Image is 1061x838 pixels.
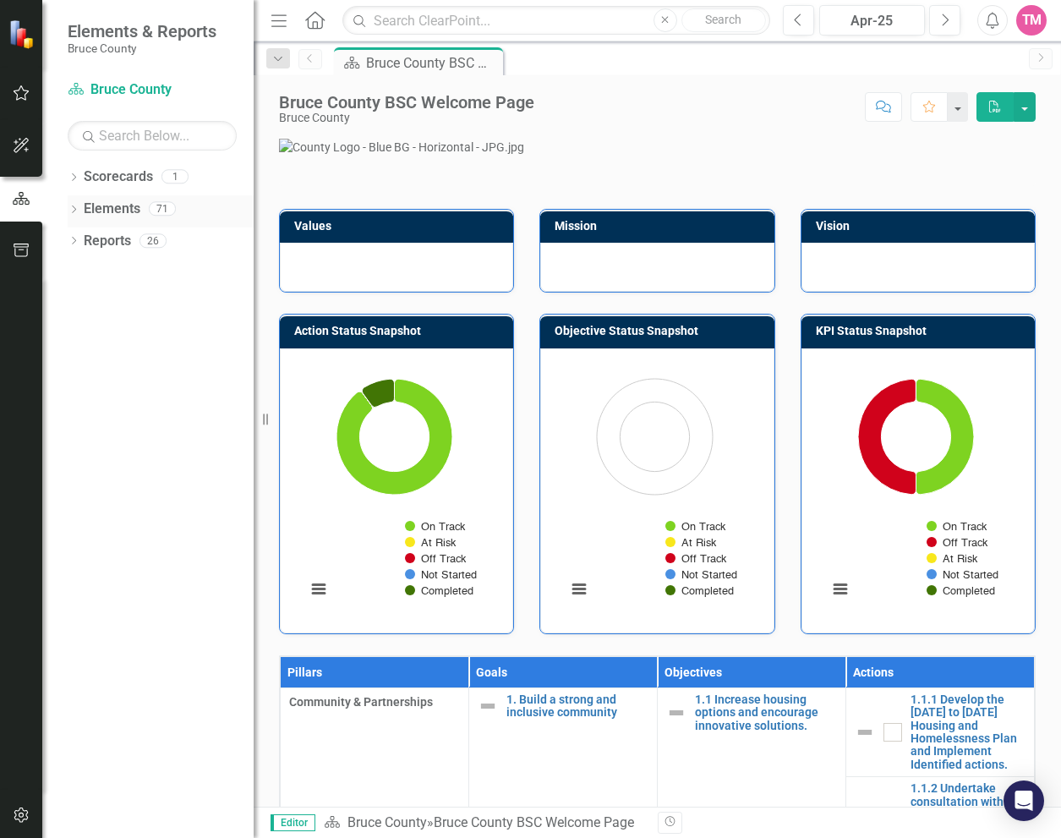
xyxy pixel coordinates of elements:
h3: Mission [555,220,765,233]
img: Not Defined [666,703,686,723]
path: On Track, 2. [916,379,974,495]
span: Editor [271,814,315,831]
div: 71 [149,202,176,216]
a: Scorecards [84,167,153,187]
h3: Vision [816,220,1026,233]
img: Not Defined [478,696,498,716]
button: Show Not Started [927,568,998,581]
button: Show On Track [665,520,726,533]
a: Reports [84,232,131,251]
div: Chart. Highcharts interactive chart. [558,362,756,616]
button: Show At Risk [405,536,456,549]
div: Chart. Highcharts interactive chart. [298,362,495,616]
button: Show At Risk [927,552,977,565]
button: Search [681,8,766,32]
h3: KPI Status Snapshot [816,325,1026,337]
div: Bruce County BSC Welcome Page [434,814,634,830]
span: Elements & Reports [68,21,216,41]
a: 1.1 Increase housing options and encourage innovative solutions. [695,693,837,732]
div: 26 [139,233,167,248]
a: 1. Build a strong and inclusive community [506,693,648,720]
a: 1.1.1 Develop the [DATE] to [DATE] Housing and Homelessness Plan and Implement Identified actions. [911,693,1025,771]
svg: Interactive chart [819,362,1013,616]
div: 1 [161,170,189,184]
svg: Interactive chart [298,362,491,616]
button: Apr-25 [819,5,926,36]
input: Search ClearPoint... [342,6,769,36]
svg: Interactive chart [558,362,752,616]
path: Completed, 1. [362,379,394,407]
img: County Logo - Blue BG - Horizontal - JPG.jpg [279,139,1036,156]
img: ClearPoint Strategy [8,19,38,48]
h3: Objective Status Snapshot [555,325,765,337]
button: Show Completed [927,584,995,597]
small: Bruce County [68,41,216,55]
div: Open Intercom Messenger [1004,780,1044,821]
span: Search [705,13,741,26]
button: TM [1016,5,1047,36]
h3: Values [294,220,505,233]
h3: Action Status Snapshot [294,325,505,337]
button: Show Completed [665,584,734,597]
span: Community & Partnerships [289,693,460,710]
img: Not Defined [855,722,875,742]
button: Show On Track [405,520,466,533]
button: Show At Risk [665,536,716,549]
div: Bruce County BSC Welcome Page [279,93,534,112]
button: Show On Track [927,520,987,533]
a: Elements [84,200,140,219]
div: Chart. Highcharts interactive chart. [819,362,1017,616]
button: Show Off Track [665,552,725,565]
td: Double-Click to Edit Right Click for Context Menu [846,687,1035,776]
path: Not Started , 0. [360,390,374,408]
a: Bruce County [347,814,427,830]
button: View chart menu, Chart [307,578,331,601]
input: Search Below... [68,121,237,151]
button: Show Not Started [405,568,476,581]
path: On Track, 9. [336,379,452,495]
button: View chart menu, Chart [829,578,852,601]
button: Show Off Track [927,536,987,549]
button: Show Not Started [665,568,736,581]
div: Apr-25 [825,11,920,31]
button: Show Off Track [405,552,465,565]
div: Bruce County BSC Welcome Page [366,52,499,74]
button: View chart menu, Chart [567,578,591,601]
div: » [324,813,645,833]
a: Bruce County [68,80,237,100]
button: Show Completed [405,584,473,597]
path: Off Track, 2. [858,379,916,495]
div: Bruce County [279,112,534,124]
